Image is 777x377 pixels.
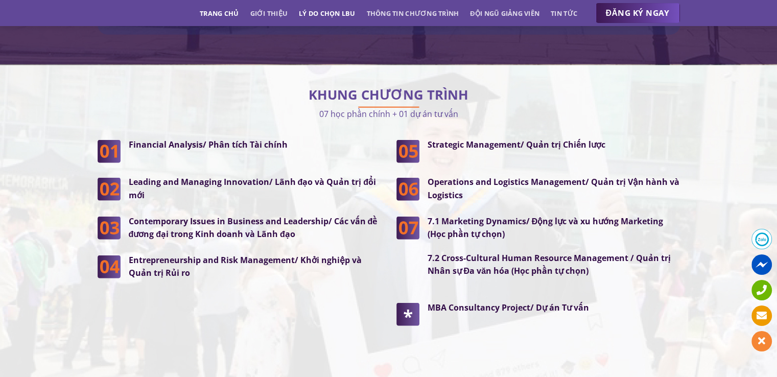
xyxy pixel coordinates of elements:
[470,4,539,22] a: Đội ngũ giảng viên
[129,176,376,201] strong: Leading and Managing Innovation/ Lãnh đạo và Quản trị đổi mới
[129,139,288,150] strong: Financial Analysis/ Phân tích Tài chính
[428,252,671,277] strong: 7.2 Cross-Cultural Human Resource Management / Quản trị Nhân sự Đa văn hóa (Học phần tự chọn)
[358,107,419,108] img: line-lbu.jpg
[129,254,362,279] strong: Entrepreneurship and Risk Management/ Khởi nghiệp và Quản trị Rủi ro
[299,4,356,22] a: Lý do chọn LBU
[250,4,288,22] a: Giới thiệu
[428,302,589,313] strong: MBA Consultancy Project/ Dự án Tư vấn
[551,4,577,22] a: Tin tức
[129,216,378,240] strong: Contemporary Issues in Business and Leadership/ Các vấn đề đương đại trong Kinh doanh và Lãnh đạo
[367,4,459,22] a: Thông tin chương trình
[200,4,239,22] a: Trang chủ
[596,3,680,23] a: ĐĂNG KÝ NGAY
[606,7,670,19] span: ĐĂNG KÝ NGAY
[98,90,680,100] h2: KHUNG CHƯƠNG TRÌNH
[428,176,679,201] strong: Operations and Logistics Management/ Quản trị Vận hành và Logistics
[428,139,605,150] strong: Strategic Management/ Quản trị Chiến lược
[428,216,664,240] strong: 7.1 Marketing Dynamics/ Động lực và xu hướng Marketing (Học phần tự chọn)
[98,107,680,121] p: 07 học phần chính + 01 dự án tư vấn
